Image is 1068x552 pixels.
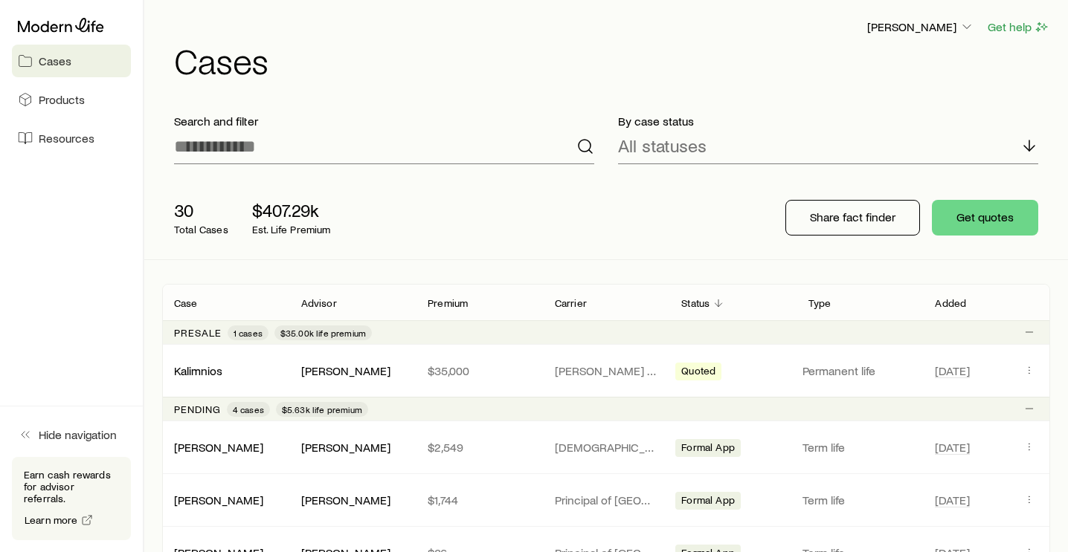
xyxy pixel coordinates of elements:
span: [DATE] [935,363,970,378]
span: [DATE] [935,493,970,507]
p: Presale [174,327,222,339]
p: [DEMOGRAPHIC_DATA] General [555,440,658,455]
span: $5.63k life premium [282,403,362,415]
p: By case status [618,114,1038,129]
button: Share fact finder [785,200,920,236]
a: Cases [12,45,131,77]
button: Get help [987,19,1050,36]
p: $2,549 [428,440,531,455]
a: [PERSON_NAME] [174,440,263,454]
p: Carrier [555,297,587,309]
p: Term life [802,440,918,455]
p: Total Cases [174,224,228,236]
p: [PERSON_NAME] [867,19,974,34]
p: Term life [802,493,918,507]
p: $35,000 [428,363,531,378]
span: Quoted [681,365,715,380]
p: Earn cash rewards for advisor referrals. [24,469,119,504]
span: 4 cases [233,403,264,415]
button: [PERSON_NAME] [866,19,975,36]
div: [PERSON_NAME] [301,363,390,379]
span: Formal App [681,494,735,510]
span: 1 cases [234,327,263,339]
span: Products [39,92,85,107]
div: [PERSON_NAME] [301,440,390,455]
div: [PERSON_NAME] [301,493,390,508]
p: $1,744 [428,493,531,507]
div: [PERSON_NAME] [174,440,263,455]
p: Pending [174,403,221,415]
a: Products [12,83,131,116]
a: Kalimnios [174,363,222,377]
p: Premium [428,297,468,309]
p: Principal of [GEOGRAPHIC_DATA] [555,493,658,507]
span: $35.00k life premium [280,327,366,339]
span: Formal App [681,441,735,457]
button: Hide navigation [12,418,131,451]
p: Status [681,297,710,309]
p: All statuses [618,135,707,156]
p: Share fact finder [810,210,895,224]
div: Earn cash rewards for advisor referrals.Learn more [12,457,131,540]
p: Added [935,297,966,309]
p: Search and filter [174,114,594,129]
h1: Cases [174,42,1050,78]
div: Kalimnios [174,363,222,379]
a: [PERSON_NAME] [174,493,263,507]
span: [DATE] [935,440,970,455]
a: Resources [12,122,131,155]
p: $407.29k [252,200,331,221]
span: Hide navigation [39,427,117,442]
p: Permanent life [802,363,918,378]
span: Cases [39,53,71,68]
p: [PERSON_NAME] [PERSON_NAME] [555,363,658,378]
span: Resources [39,131,94,146]
p: 30 [174,200,228,221]
p: Est. Life Premium [252,224,331,236]
span: Learn more [25,515,78,525]
button: Get quotes [932,200,1038,236]
p: Case [174,297,198,309]
p: Type [808,297,831,309]
div: [PERSON_NAME] [174,493,263,508]
p: Advisor [301,297,337,309]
